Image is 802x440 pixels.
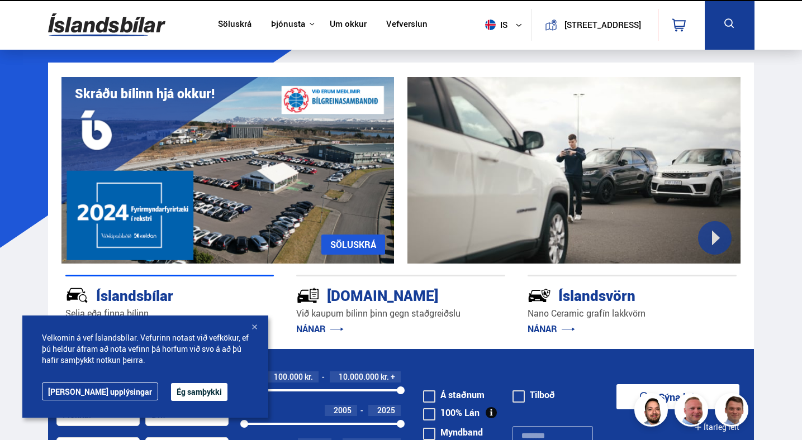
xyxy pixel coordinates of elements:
button: [STREET_ADDRESS] [562,20,644,30]
button: Þjónusta [271,19,305,30]
img: -Svtn6bYgwAsiwNX.svg [528,284,551,307]
span: kr. [381,372,389,381]
label: 100% Lán [423,408,480,417]
span: 2025 [377,405,395,415]
label: Myndband [423,428,483,437]
a: NÁNAR [528,323,575,335]
label: Á staðnum [423,390,485,399]
button: Ítarleg leit [694,414,739,439]
p: Nano Ceramic grafín lakkvörn [528,307,737,320]
img: FbJEzSuNWCJXmdc-.webp [716,395,750,428]
a: NÁNAR [296,323,344,335]
a: SÖLUSKRÁ [321,235,385,255]
label: Tilboð [512,390,555,399]
img: nhp88E3Fdnt1Opn2.png [636,395,670,428]
span: 10.000.000 [339,371,379,382]
button: Ég samþykki [171,383,227,401]
span: 2005 [334,405,352,415]
a: [STREET_ADDRESS] [538,9,652,41]
img: svg+xml;base64,PHN2ZyB4bWxucz0iaHR0cDovL3d3dy53My5vcmcvMjAwMC9zdmciIHdpZHRoPSI1MTIiIGhlaWdodD0iNT... [485,20,496,30]
a: [PERSON_NAME] upplýsingar [42,382,158,400]
img: eKx6w-_Home_640_.png [61,77,395,264]
img: G0Ugv5HjCgRt.svg [48,7,165,43]
img: JRvxyua_JYH6wB4c.svg [65,284,89,307]
div: [DOMAIN_NAME] [296,285,466,304]
span: 100.000 [274,371,303,382]
button: Sýna bíla [616,384,739,409]
a: Vefverslun [386,19,428,31]
span: Velkomin á vef Íslandsbílar. Vefurinn notast við vefkökur, ef þú heldur áfram að nota vefinn þá h... [42,332,249,366]
h1: Skráðu bílinn hjá okkur! [75,86,215,101]
a: Um okkur [330,19,367,31]
img: siFngHWaQ9KaOqBr.png [676,395,710,428]
img: tr5P-W3DuiFaO7aO.svg [296,284,320,307]
span: is [481,20,509,30]
span: kr. [305,372,313,381]
div: Íslandsvörn [528,285,697,304]
a: Söluskrá [218,19,251,31]
p: Við kaupum bílinn þinn gegn staðgreiðslu [296,307,505,320]
p: Selja eða finna bílinn [65,307,274,320]
div: Íslandsbílar [65,285,235,304]
button: is [481,8,531,41]
span: + [391,372,395,381]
